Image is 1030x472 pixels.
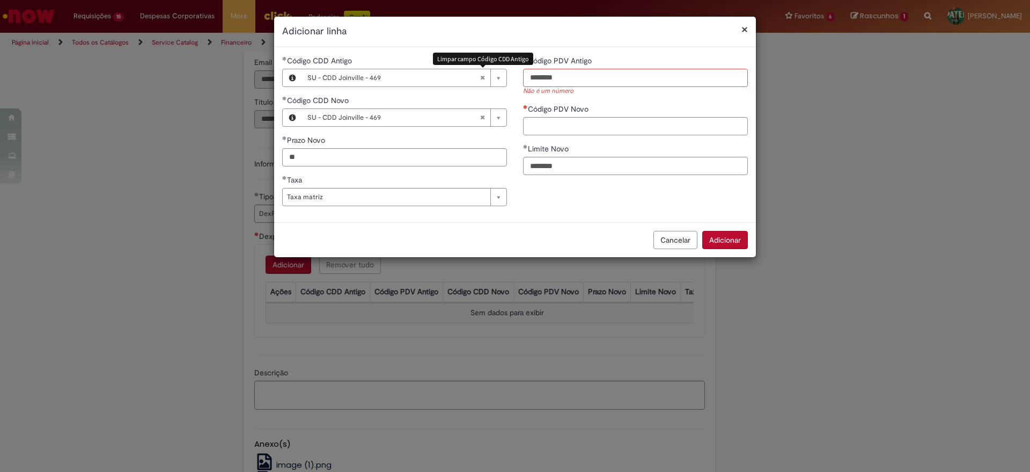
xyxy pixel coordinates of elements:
button: Fechar modal [741,24,748,35]
div: Não é um número [523,87,748,96]
abbr: Limpar campo Código CDD Antigo [474,69,490,86]
span: SU - CDD Joinville - 469 [307,69,480,86]
button: Cancelar [653,231,697,249]
h2: Adicionar linha [282,25,748,39]
span: Necessários [523,105,528,109]
input: Código PDV Novo [523,117,748,135]
input: Código PDV Antigo [523,69,748,87]
button: Adicionar [702,231,748,249]
span: Obrigatório Preenchido [282,136,287,140]
div: Limpar campo Código CDD Antigo [433,53,533,65]
span: Código PDV Novo [528,104,591,114]
span: Taxa matriz [287,188,485,206]
span: Código PDV Antigo [528,56,594,66]
span: Obrigatório Preenchido [282,176,287,180]
span: Necessários - Código CDD Novo [287,96,351,105]
a: SU - CDD Joinville - 469Limpar campo Código CDD Novo [302,109,506,126]
input: Prazo Novo [282,148,507,166]
span: Obrigatório Preenchido [282,56,287,61]
button: Código CDD Antigo, Visualizar este registro SU - CDD Joinville - 469 [283,69,302,86]
span: Taxa [287,175,304,185]
span: Prazo Novo [287,135,327,145]
abbr: Limpar campo Código CDD Novo [474,109,490,126]
button: Código CDD Novo, Visualizar este registro SU - CDD Joinville - 469 [283,109,302,126]
span: Limite Novo [528,144,571,154]
span: Necessários - Código CDD Antigo [287,56,354,66]
a: SU - CDD Joinville - 469Limpar campo Código CDD Antigo [302,69,506,86]
span: Obrigatório Preenchido [282,96,287,100]
span: Obrigatório Preenchido [523,144,528,149]
input: Limite Novo [523,157,748,175]
span: SU - CDD Joinville - 469 [307,109,480,126]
